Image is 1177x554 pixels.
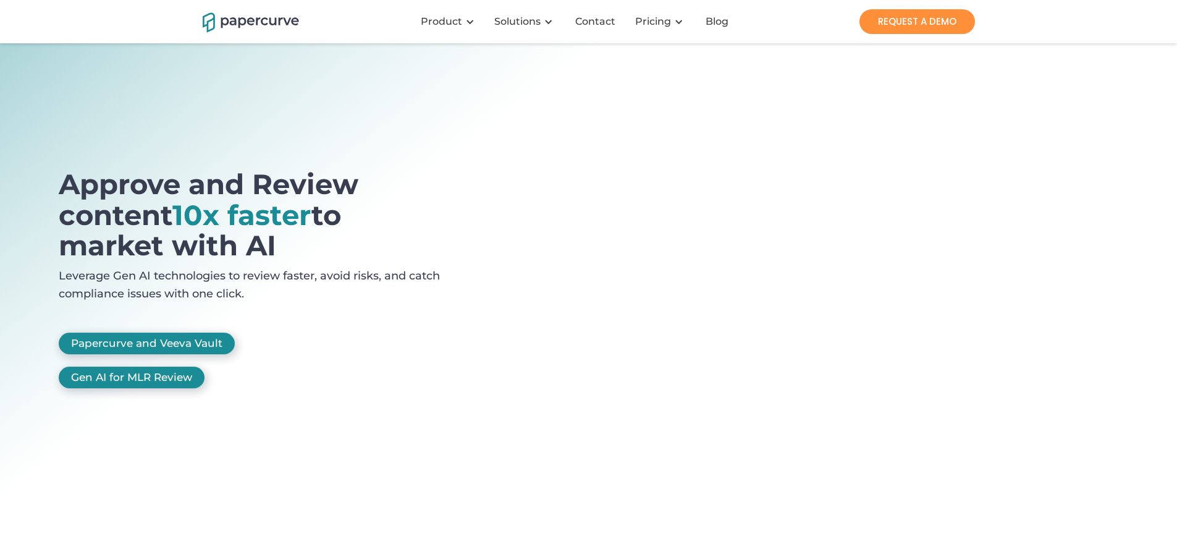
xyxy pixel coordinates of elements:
div: Solutions [494,15,541,28]
p: Leverage Gen AI technologies to review faster, avoid risks, and catch compliance issues with one ... [59,267,473,309]
a: REQUEST A DEMO [859,9,975,34]
span: 10x faster [172,198,311,232]
a: Pricing [635,15,671,28]
div: Contact [575,15,615,28]
div: Blog [706,15,728,28]
a: Contact [565,15,628,28]
a: home [203,11,283,32]
h1: Approve and Review content to market with AI [59,169,473,261]
div: Solutions [487,3,565,40]
div: Pricing [628,3,696,40]
div: Product [421,15,462,28]
a: Gen AI for MLR Review [59,367,205,388]
div: Product [413,3,487,40]
a: open lightbox [59,169,473,332]
a: Blog [696,15,741,28]
a: Papercurve and Veeva Vault [59,333,235,354]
